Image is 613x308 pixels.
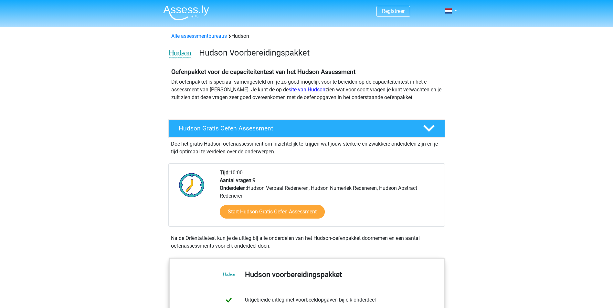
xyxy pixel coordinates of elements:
a: Hudson Gratis Oefen Assessment [166,119,448,138]
b: Onderdelen: [220,185,247,191]
h3: Hudson Voorbereidingspakket [199,48,440,58]
b: Aantal vragen: [220,177,253,183]
div: 10:00 9 Hudson Verbaal Redeneren, Hudson Numeriek Redeneren, Hudson Abstract Redeneren [215,169,444,226]
b: Tijd: [220,169,230,176]
a: Registreer [382,8,405,14]
img: Klok [175,169,208,201]
a: site van Hudson [289,87,325,93]
a: Alle assessmentbureaus [171,33,227,39]
img: Assessly [163,5,209,20]
p: Dit oefenpakket is speciaal samengesteld om je zo goed mogelijk voor te bereiden op de capaciteit... [171,78,442,101]
div: Doe het gratis Hudson oefenassessment om inzichtelijk te krijgen wat jouw sterkere en zwakkere on... [168,138,445,156]
div: Na de Oriëntatietest kun je de uitleg bij alle onderdelen van het Hudson-oefenpakket doornemen en... [168,234,445,250]
h4: Hudson Gratis Oefen Assessment [179,125,413,132]
a: Start Hudson Gratis Oefen Assessment [220,205,325,219]
b: Oefenpakket voor de capaciteitentest van het Hudson Assessment [171,68,355,76]
img: cefd0e47479f4eb8e8c001c0d358d5812e054fa8.png [169,50,192,59]
div: Hudson [169,32,445,40]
